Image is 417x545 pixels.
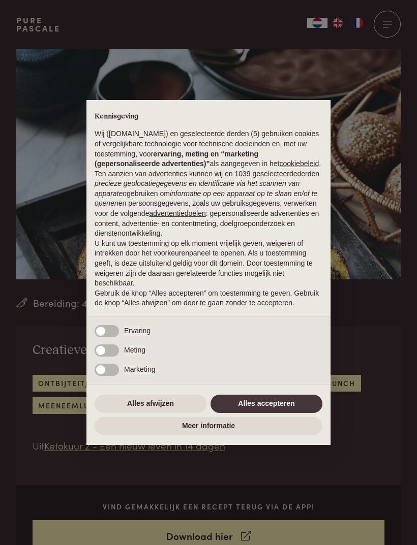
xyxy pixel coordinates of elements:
p: Ten aanzien van advertenties kunnen wij en 1039 geselecteerde gebruiken om en persoonsgegevens, z... [95,169,322,239]
button: derden [297,169,320,179]
h2: Kennisgeving [95,112,322,121]
button: Alles accepteren [211,395,322,413]
span: Marketing [124,365,155,375]
a: cookiebeleid [279,159,319,168]
button: Meer informatie [95,417,322,435]
p: Wij ([DOMAIN_NAME]) en geselecteerde derden (5) gebruiken cookies of vergelijkbare technologie vo... [95,129,322,169]
p: U kunt uw toestemming op elk moment vrijelijk geven, weigeren of intrekken door het voorkeurenpan... [95,239,322,288]
span: Ervaring [124,326,151,336]
button: Alles afwijzen [95,395,206,413]
strong: ervaring, meting en “marketing (gepersonaliseerde advertenties)” [95,150,258,168]
em: precieze geolocatiegegevens en identificatie via het scannen van apparaten [95,179,300,198]
p: Gebruik de knop “Alles accepteren” om toestemming te geven. Gebruik de knop “Alles afwijzen” om d... [95,288,322,308]
button: advertentiedoelen [149,209,205,219]
em: informatie op een apparaat op te slaan en/of te openen [95,189,317,208]
span: Meting [124,345,145,356]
